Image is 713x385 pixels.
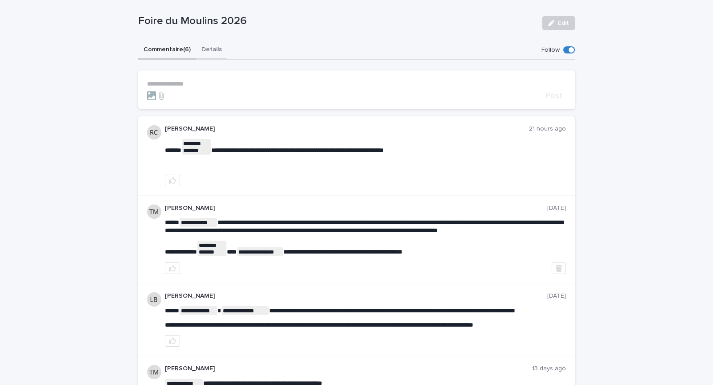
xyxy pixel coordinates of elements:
[545,92,562,100] span: Post
[547,205,566,212] p: [DATE]
[138,15,535,28] p: Foire du Moulins 2026
[138,41,196,60] button: Commentaire (6)
[196,41,227,60] button: Details
[529,125,566,133] p: 21 hours ago
[165,365,532,373] p: [PERSON_NAME]
[165,125,529,133] p: [PERSON_NAME]
[547,292,566,300] p: [DATE]
[558,20,569,26] span: Edit
[165,292,547,300] p: [PERSON_NAME]
[165,262,180,274] button: like this post
[541,46,560,54] p: Follow
[542,92,566,100] button: Post
[165,175,180,186] button: like this post
[552,262,566,274] button: Delete post
[542,16,575,30] button: Edit
[532,365,566,373] p: 13 days ago
[165,335,180,347] button: like this post
[165,205,547,212] p: [PERSON_NAME]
